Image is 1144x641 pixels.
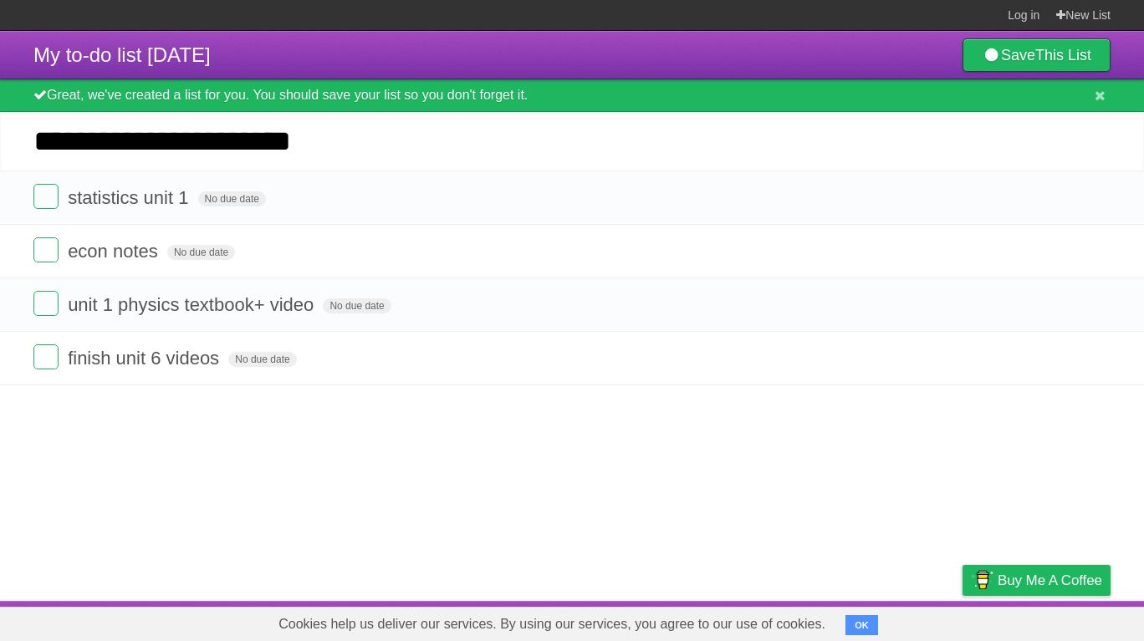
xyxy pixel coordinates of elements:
img: Buy me a coffee [971,566,993,594]
b: This List [1035,47,1091,64]
span: unit 1 physics textbook+ video [68,294,318,315]
label: Done [33,184,59,209]
a: Suggest a feature [1005,605,1111,637]
label: Done [33,237,59,262]
span: My to-do list [DATE] [33,43,211,66]
span: Buy me a coffee [998,566,1102,595]
a: SaveThis List [963,38,1111,72]
span: finish unit 6 videos [68,348,223,369]
span: No due date [228,352,296,367]
span: No due date [198,191,266,206]
span: No due date [167,245,235,260]
button: OK [845,615,878,635]
span: statistics unit 1 [68,187,192,208]
a: Buy me a coffee [963,565,1111,596]
a: Terms [884,605,921,637]
a: About [740,605,775,637]
a: Privacy [941,605,984,637]
span: No due date [323,298,391,313]
span: Cookies help us deliver our services. By using our services, you agree to our use of cookies. [262,608,842,641]
label: Done [33,344,59,369]
a: Developers [795,605,863,637]
label: Done [33,291,59,316]
span: econ notes [68,241,162,262]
